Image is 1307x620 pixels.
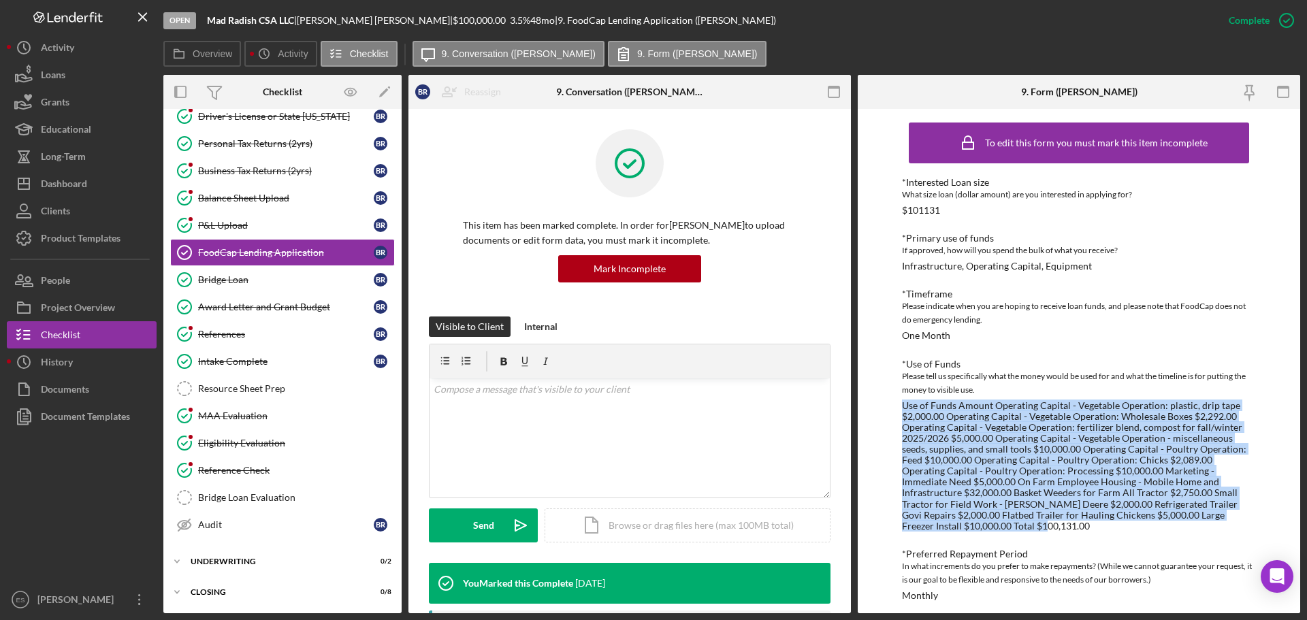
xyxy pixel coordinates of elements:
a: Driver's License or State [US_STATE]BR [170,103,395,130]
div: Document Templates [41,403,130,434]
label: Activity [278,48,308,59]
div: Grants [41,88,69,119]
button: Checklist [7,321,157,348]
button: Grants [7,88,157,116]
div: B R [374,164,387,178]
div: B R [374,300,387,314]
div: Please tell us specifically what the money would be used for and what the timeline is for putting... [902,370,1256,397]
a: Balance Sheet UploadBR [170,184,395,212]
div: Infrastructure, Operating Capital, Equipment [902,261,1092,272]
label: 9. Form ([PERSON_NAME]) [637,48,758,59]
a: P&L UploadBR [170,212,395,239]
button: ES[PERSON_NAME] [7,586,157,613]
div: Please indicate when you are hoping to receive loan funds, and please note that FoodCap does not ... [902,299,1256,327]
div: Internal [524,316,558,337]
div: B R [374,273,387,287]
text: ES [16,596,25,604]
a: Business Tax Returns (2yrs)BR [170,157,395,184]
div: [PERSON_NAME] [PERSON_NAME] | [297,15,453,26]
button: Clients [7,197,157,225]
div: Mark Incomplete [594,255,666,282]
div: *Interested Loan size [902,177,1256,188]
p: This item has been marked complete. In order for [PERSON_NAME] to upload documents or edit form d... [463,218,796,248]
button: Loans [7,61,157,88]
div: Use of Funds Amount Operating Capital - Vegetable Operation: plastic, drip tape $2,000.00 Operati... [902,400,1256,532]
label: 9. Conversation ([PERSON_NAME]) [442,48,596,59]
div: $101131 [902,205,940,216]
button: Send [429,508,538,542]
div: Balance Sheet Upload [198,193,374,203]
div: 48 mo [530,15,555,26]
div: Dashboard [41,170,87,201]
button: BRReassign [408,78,515,105]
a: MAA Evaluation [170,402,395,429]
button: Dashboard [7,170,157,197]
label: Checklist [350,48,389,59]
div: One Month [902,330,950,341]
time: 2025-08-05 15:17 [575,578,605,589]
a: Reference Check [170,457,395,484]
button: Activity [244,41,317,67]
div: 0 / 2 [367,557,391,566]
div: | 9. FoodCap Lending Application ([PERSON_NAME]) [555,15,776,26]
div: Personal Tax Returns (2yrs) [198,138,374,149]
a: Documents [7,376,157,403]
div: B R [374,110,387,123]
a: Resource Sheet Prep [170,375,395,402]
button: Project Overview [7,294,157,321]
button: Overview [163,41,241,67]
button: Internal [517,316,564,337]
button: Product Templates [7,225,157,252]
div: Checklist [263,86,302,97]
a: Bridge Loan Evaluation [170,484,395,511]
div: Intake Complete [198,356,374,367]
button: Checklist [321,41,398,67]
div: Underwriting [191,557,357,566]
div: *Preferred Repayment Period [902,549,1256,559]
div: Educational [41,116,91,146]
button: Activity [7,34,157,61]
div: In what increments do you prefer to make repayments? (While we cannot guarantee your request, it ... [902,559,1256,587]
div: You Marked this Complete [463,578,573,589]
button: Mark Incomplete [558,255,701,282]
div: Visible to Client [436,316,504,337]
div: Open Intercom Messenger [1261,560,1293,593]
button: Complete [1215,7,1300,34]
div: Reassign [464,78,501,105]
div: Driver's License or State [US_STATE] [198,111,374,122]
button: Visible to Client [429,316,511,337]
div: To edit this form you must mark this item incomplete [985,137,1208,148]
label: Overview [193,48,232,59]
button: Educational [7,116,157,143]
a: ReferencesBR [170,321,395,348]
button: People [7,267,157,294]
div: Clients [41,197,70,228]
div: B R [415,84,430,99]
div: Checklist [41,321,80,352]
a: History [7,348,157,376]
div: Eligibility Evaluation [198,438,394,448]
button: 9. Form ([PERSON_NAME]) [608,41,767,67]
a: Intake CompleteBR [170,348,395,375]
div: References [198,329,374,340]
div: B R [374,246,387,259]
button: 9. Conversation ([PERSON_NAME]) [413,41,604,67]
div: Award Letter and Grant Budget [198,301,374,312]
div: People [41,267,70,297]
div: *Use of Funds [902,359,1256,370]
div: B R [374,137,387,150]
div: Reference Check [198,465,394,476]
button: Document Templates [7,403,157,430]
a: FoodCap Lending ApplicationBR [170,239,395,266]
div: History [41,348,73,379]
div: Audit [198,519,374,530]
div: FoodCap Lending Application [198,247,374,258]
div: What size loan (dollar amount) are you interested in applying for? [902,188,1256,201]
